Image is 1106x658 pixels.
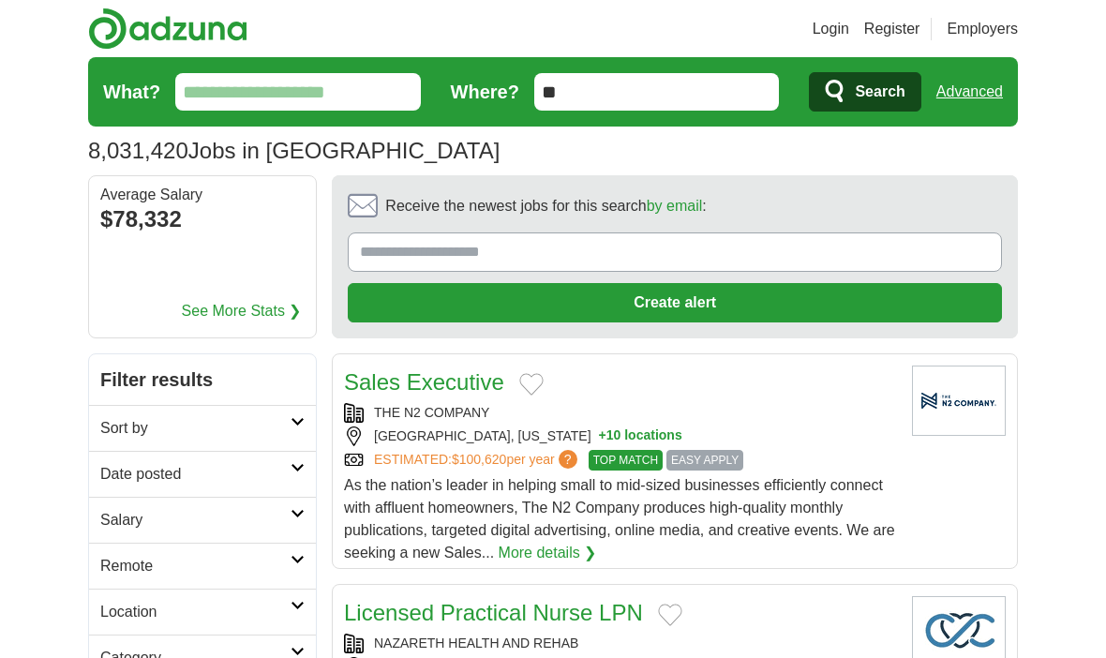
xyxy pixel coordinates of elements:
[100,202,305,236] div: $78,332
[452,452,506,467] span: $100,620
[647,198,703,214] a: by email
[344,634,897,653] div: NAZARETH HEALTH AND REHAB
[809,72,920,112] button: Search
[344,426,897,446] div: [GEOGRAPHIC_DATA], [US_STATE]
[658,604,682,626] button: Add to favorite jobs
[182,300,302,322] a: See More Stats ❯
[599,426,682,446] button: +10 locations
[385,195,706,217] span: Receive the newest jobs for this search :
[499,542,597,564] a: More details ❯
[912,366,1006,436] img: Company logo
[813,18,849,40] a: Login
[666,450,743,471] span: EASY APPLY
[864,18,920,40] a: Register
[344,369,504,395] a: Sales Executive
[100,555,291,577] h2: Remote
[855,73,904,111] span: Search
[374,450,581,471] a: ESTIMATED:$100,620per year?
[451,78,519,106] label: Where?
[344,403,897,423] div: THE N2 COMPANY
[89,405,316,451] a: Sort by
[599,426,606,446] span: +
[88,7,247,50] img: Adzuna logo
[89,451,316,497] a: Date posted
[100,417,291,440] h2: Sort by
[89,589,316,635] a: Location
[589,450,663,471] span: TOP MATCH
[89,497,316,543] a: Salary
[559,450,577,469] span: ?
[89,354,316,405] h2: Filter results
[348,283,1002,322] button: Create alert
[88,138,500,163] h1: Jobs in [GEOGRAPHIC_DATA]
[89,543,316,589] a: Remote
[947,18,1018,40] a: Employers
[344,477,895,561] span: As the nation’s leader in helping small to mid-sized businesses efficiently connect with affluent...
[936,73,1003,111] a: Advanced
[88,134,188,168] span: 8,031,420
[100,601,291,623] h2: Location
[100,187,305,202] div: Average Salary
[103,78,160,106] label: What?
[100,509,291,531] h2: Salary
[344,600,643,625] a: Licensed Practical Nurse LPN
[519,373,544,396] button: Add to favorite jobs
[100,463,291,486] h2: Date posted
